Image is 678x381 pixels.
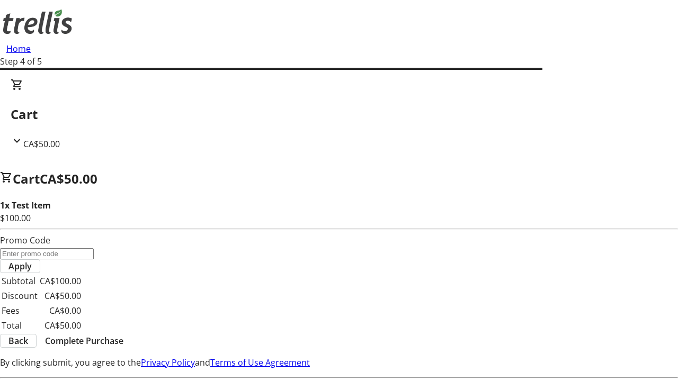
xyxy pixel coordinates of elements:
[1,274,38,288] td: Subtotal
[39,289,82,303] td: CA$50.00
[23,138,60,150] span: CA$50.00
[11,78,667,150] div: CartCA$50.00
[40,170,97,187] span: CA$50.00
[37,334,132,347] button: Complete Purchase
[45,334,123,347] span: Complete Purchase
[1,319,38,332] td: Total
[1,304,38,317] td: Fees
[39,274,82,288] td: CA$100.00
[39,304,82,317] td: CA$0.00
[8,334,28,347] span: Back
[8,260,32,273] span: Apply
[141,357,195,368] a: Privacy Policy
[39,319,82,332] td: CA$50.00
[1,289,38,303] td: Discount
[13,170,40,187] span: Cart
[11,105,667,124] h2: Cart
[210,357,310,368] a: Terms of Use Agreement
